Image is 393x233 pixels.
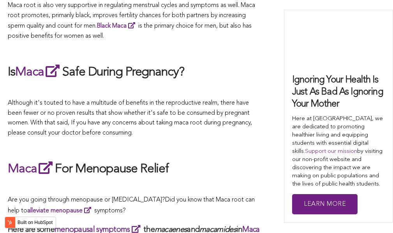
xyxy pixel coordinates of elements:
img: HubSpot sprocket logo [5,218,14,227]
a: Black Maca [97,23,138,29]
button: Built on HubSpot [5,217,56,228]
a: alleviate menopause [27,208,94,214]
h2: Is Safe During Pregnancy? [8,63,261,81]
h2: For Menopause Relief [8,160,261,178]
a: Maca [8,163,55,175]
span: Although it's touted to have a multitude of benefits in the reproductive realm, there have been f... [8,100,252,136]
span: Maca root is also very supportive in regulating menstrual cycles and symptoms as well. Maca root ... [8,2,255,39]
strong: Black Maca [97,23,127,29]
label: Built on HubSpot [14,217,56,228]
iframe: Chat Widget [354,196,393,233]
a: Maca [15,66,62,79]
span: Are you going through menopause or [MEDICAL_DATA]? [8,197,165,203]
a: Learn More [292,194,358,215]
